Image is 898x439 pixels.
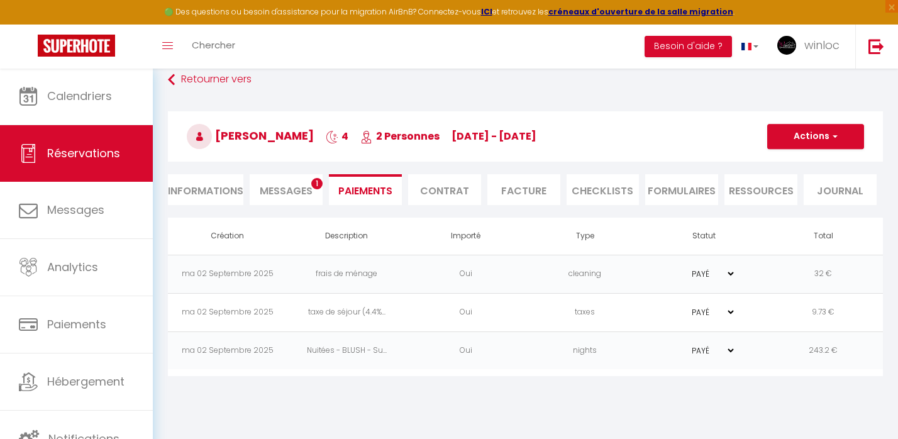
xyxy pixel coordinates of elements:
[47,259,98,275] span: Analytics
[168,331,287,370] td: ma 02 Septembre 2025
[47,316,106,332] span: Paiements
[182,25,245,69] a: Chercher
[548,6,733,17] a: créneaux d'ouverture de la salle migration
[768,25,855,69] a: ... winloc
[804,174,877,205] li: Journal
[287,255,407,293] td: frais de ménage
[764,331,884,370] td: 243.2 €
[724,174,797,205] li: Ressources
[287,218,407,255] th: Description
[526,218,645,255] th: Type
[487,174,560,205] li: Facture
[526,331,645,370] td: nights
[764,293,884,331] td: 9.73 €
[764,255,884,293] td: 32 €
[287,293,407,331] td: taxe de séjour (4.4%...
[168,255,287,293] td: ma 02 Septembre 2025
[326,129,348,143] span: 4
[804,37,840,53] span: winloc
[168,293,287,331] td: ma 02 Septembre 2025
[567,174,640,205] li: CHECKLISTS
[47,145,120,161] span: Réservations
[645,174,718,205] li: FORMULAIRES
[360,129,440,143] span: 2 Personnes
[47,202,104,218] span: Messages
[408,174,481,205] li: Contrat
[406,293,526,331] td: Oui
[168,174,243,205] li: Informations
[329,174,402,205] li: Paiements
[767,124,864,149] button: Actions
[287,331,407,370] td: Nuitées - BLUSH - Su...
[10,5,48,43] button: Ouvrir le widget de chat LiveChat
[452,129,536,143] span: [DATE] - [DATE]
[260,184,313,198] span: Messages
[868,38,884,54] img: logout
[526,293,645,331] td: taxes
[168,69,883,91] a: Retourner vers
[47,88,112,104] span: Calendriers
[526,255,645,293] td: cleaning
[187,128,314,143] span: [PERSON_NAME]
[777,36,796,55] img: ...
[38,35,115,57] img: Super Booking
[481,6,492,17] a: ICI
[311,178,323,189] span: 1
[645,36,732,57] button: Besoin d'aide ?
[406,331,526,370] td: Oui
[764,218,884,255] th: Total
[47,374,125,389] span: Hébergement
[645,218,764,255] th: Statut
[192,38,235,52] span: Chercher
[168,218,287,255] th: Création
[406,255,526,293] td: Oui
[406,218,526,255] th: Importé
